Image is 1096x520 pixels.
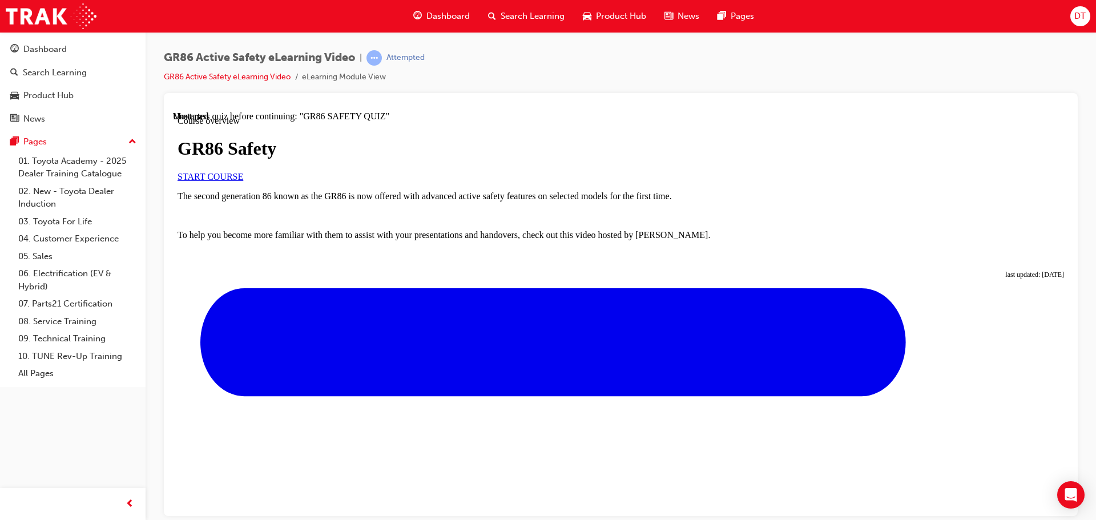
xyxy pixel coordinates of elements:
[479,5,574,28] a: search-iconSearch Learning
[128,135,136,150] span: up-icon
[14,313,141,330] a: 08. Service Training
[386,53,425,63] div: Attempted
[583,9,591,23] span: car-icon
[574,5,655,28] a: car-iconProduct Hub
[501,10,565,23] span: Search Learning
[488,9,496,23] span: search-icon
[5,27,891,48] h1: GR86 Safety
[718,9,726,23] span: pages-icon
[5,62,141,83] a: Search Learning
[596,10,646,23] span: Product Hub
[14,230,141,248] a: 04. Customer Experience
[655,5,708,28] a: news-iconNews
[23,135,47,148] div: Pages
[6,3,96,29] img: Trak
[14,365,141,382] a: All Pages
[164,51,355,65] span: GR86 Active Safety eLearning Video
[14,213,141,231] a: 03. Toyota For Life
[404,5,479,28] a: guage-iconDashboard
[5,37,141,131] button: DashboardSearch LearningProduct HubNews
[10,137,19,147] span: pages-icon
[5,131,141,152] button: Pages
[360,51,362,65] span: |
[23,66,87,79] div: Search Learning
[14,183,141,213] a: 02. New - Toyota Dealer Induction
[23,43,67,56] div: Dashboard
[426,10,470,23] span: Dashboard
[23,89,74,102] div: Product Hub
[5,80,891,90] p: The second generation 86 known as the GR86 is now offered with advanced active safety features on...
[14,330,141,348] a: 09. Technical Training
[678,10,699,23] span: News
[5,61,70,70] a: START COURSE
[664,9,673,23] span: news-icon
[731,10,754,23] span: Pages
[10,91,19,101] span: car-icon
[366,50,382,66] span: learningRecordVerb_ATTEMPT-icon
[126,497,134,511] span: prev-icon
[413,9,422,23] span: guage-icon
[14,248,141,265] a: 05. Sales
[164,72,291,82] a: GR86 Active Safety eLearning Video
[708,5,763,28] a: pages-iconPages
[10,45,19,55] span: guage-icon
[1070,6,1090,26] button: DT
[10,68,18,78] span: search-icon
[14,348,141,365] a: 10. TUNE Rev-Up Training
[5,39,141,60] a: Dashboard
[14,295,141,313] a: 07. Parts21 Certification
[5,85,141,106] a: Product Hub
[5,108,141,130] a: News
[832,159,891,167] span: last updated: [DATE]
[1074,10,1086,23] span: DT
[5,119,891,129] p: To help you become more familiar with them to assist with your presentations and handovers, check...
[23,112,45,126] div: News
[302,71,386,84] li: eLearning Module View
[14,152,141,183] a: 01. Toyota Academy - 2025 Dealer Training Catalogue
[10,114,19,124] span: news-icon
[14,265,141,295] a: 06. Electrification (EV & Hybrid)
[1057,481,1085,509] div: Open Intercom Messenger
